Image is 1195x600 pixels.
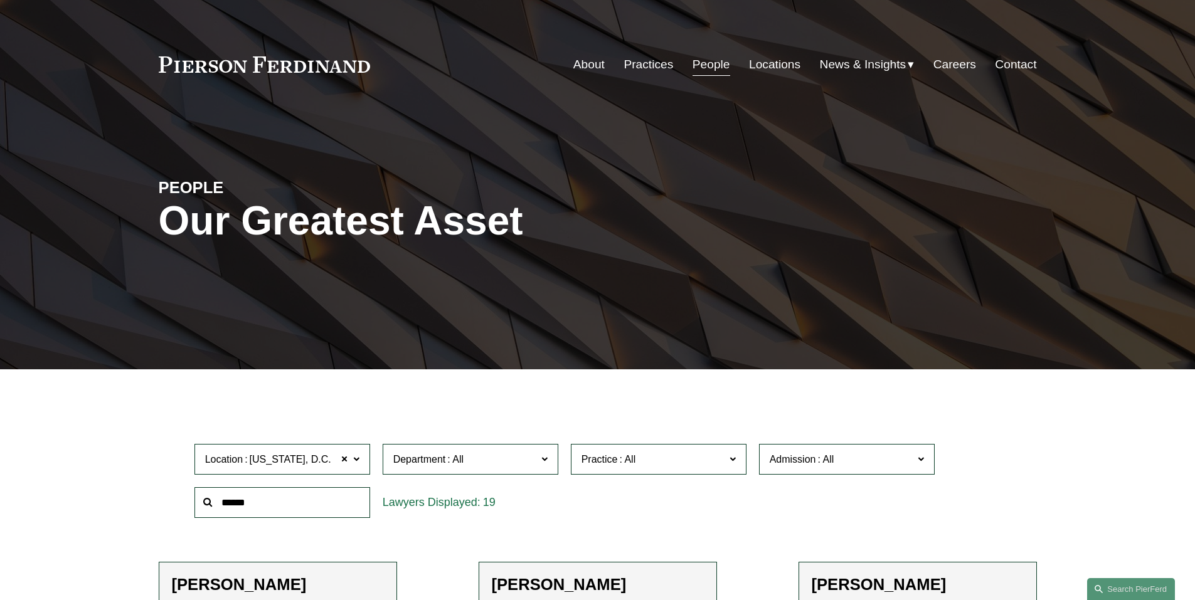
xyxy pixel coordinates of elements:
[159,198,744,244] h1: Our Greatest Asset
[172,575,384,594] h2: [PERSON_NAME]
[820,54,906,76] span: News & Insights
[159,177,378,197] h4: PEOPLE
[749,53,800,76] a: Locations
[770,454,816,465] span: Admission
[492,575,704,594] h2: [PERSON_NAME]
[995,53,1036,76] a: Contact
[933,53,976,76] a: Careers
[820,53,915,76] a: folder dropdown
[250,451,331,468] span: [US_STATE], D.C.
[573,53,605,76] a: About
[483,496,496,508] span: 19
[393,454,446,465] span: Department
[1087,578,1175,600] a: Search this site
[693,53,730,76] a: People
[624,53,673,76] a: Practices
[812,575,1024,594] h2: [PERSON_NAME]
[582,454,618,465] span: Practice
[205,454,243,465] span: Location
